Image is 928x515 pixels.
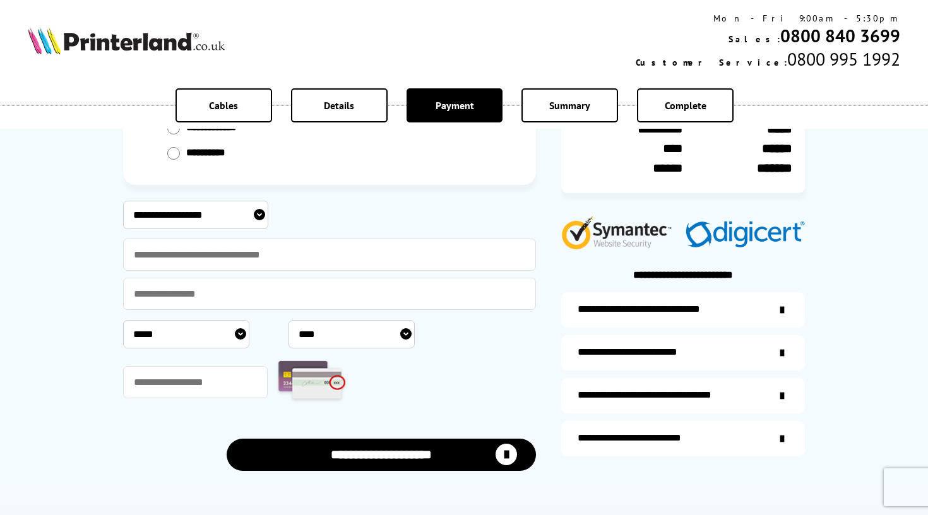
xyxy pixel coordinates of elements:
[549,99,590,112] span: Summary
[324,99,354,112] span: Details
[561,378,805,413] a: additional-cables
[729,33,780,45] span: Sales:
[636,57,787,68] span: Customer Service:
[780,24,900,47] a: 0800 840 3699
[561,335,805,370] a: items-arrive
[787,47,900,71] span: 0800 995 1992
[209,99,238,112] span: Cables
[636,13,900,24] div: Mon - Fri 9:00am - 5:30pm
[665,99,706,112] span: Complete
[436,99,474,112] span: Payment
[561,421,805,456] a: secure-website
[28,27,225,54] img: Printerland Logo
[561,292,805,328] a: additional-ink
